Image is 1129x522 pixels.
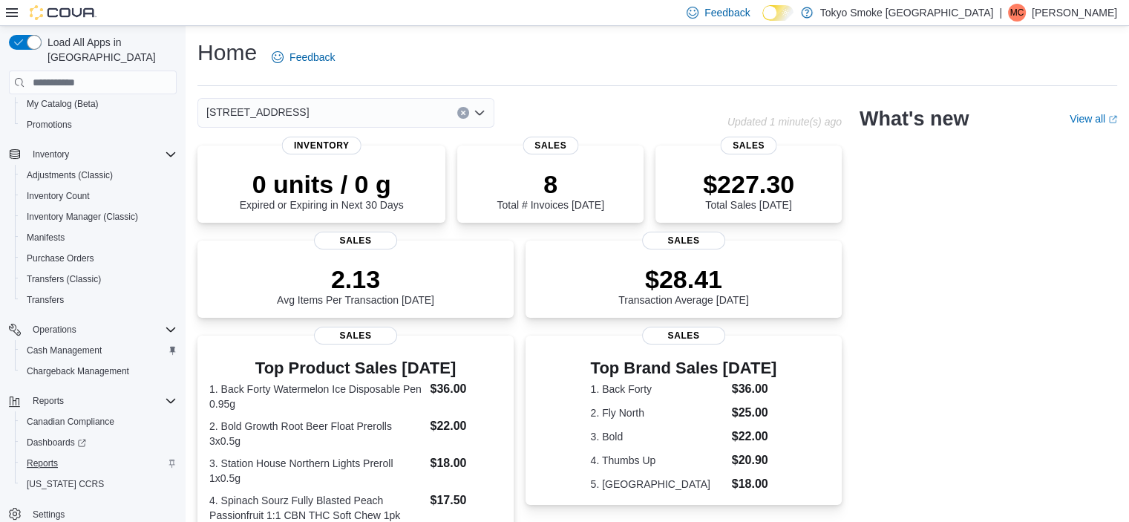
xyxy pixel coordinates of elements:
a: Reports [21,454,64,472]
span: MC [1010,4,1024,22]
span: Inventory Count [27,190,90,202]
button: Inventory [3,144,183,165]
a: Cash Management [21,342,108,359]
button: Transfers (Classic) [15,269,183,290]
span: Sales [642,232,725,249]
span: Manifests [21,229,177,247]
dt: 3. Bold [591,429,726,444]
span: Inventory Count [21,187,177,205]
span: Feedback [704,5,750,20]
span: My Catalog (Beta) [27,98,99,110]
dd: $18.00 [430,454,501,472]
span: Transfers (Classic) [27,273,101,285]
span: Canadian Compliance [27,416,114,428]
dt: 2. Bold Growth Root Beer Float Prerolls 3x0.5g [209,419,424,448]
span: Transfers [21,291,177,309]
span: [STREET_ADDRESS] [206,103,309,121]
div: Expired or Expiring in Next 30 Days [240,169,404,211]
button: Inventory [27,146,75,163]
dt: 3. Station House Northern Lights Preroll 1x0.5g [209,456,424,486]
span: Inventory [33,149,69,160]
dd: $36.00 [732,380,777,398]
div: Total # Invoices [DATE] [497,169,603,211]
p: $227.30 [703,169,794,199]
dd: $22.00 [732,428,777,446]
p: Tokyo Smoke [GEOGRAPHIC_DATA] [820,4,994,22]
dd: $17.50 [430,492,501,509]
span: Cash Management [21,342,177,359]
a: Purchase Orders [21,249,100,267]
a: Chargeback Management [21,362,135,380]
button: Reports [3,391,183,411]
span: Dashboards [21,434,177,451]
span: Manifests [27,232,65,244]
span: Reports [27,392,177,410]
a: Feedback [266,42,341,72]
button: Operations [27,321,82,339]
span: Chargeback Management [21,362,177,380]
dt: 4. Thumbs Up [591,453,726,468]
button: Chargeback Management [15,361,183,382]
span: Transfers (Classic) [21,270,177,288]
button: Inventory Manager (Classic) [15,206,183,227]
span: Adjustments (Classic) [21,166,177,184]
img: Cova [30,5,96,20]
div: Avg Items Per Transaction [DATE] [277,264,434,306]
h3: Top Product Sales [DATE] [209,359,502,377]
a: Transfers (Classic) [21,270,107,288]
button: Purchase Orders [15,248,183,269]
span: Reports [27,457,58,469]
a: Inventory Manager (Classic) [21,208,144,226]
a: My Catalog (Beta) [21,95,105,113]
span: Sales [314,232,397,249]
span: Inventory [282,137,361,154]
h2: What's new [860,107,969,131]
span: Inventory Manager (Classic) [27,211,138,223]
a: Inventory Count [21,187,96,205]
p: Updated 1 minute(s) ago [727,116,842,128]
dd: $20.90 [732,451,777,469]
span: Cash Management [27,345,102,356]
button: Adjustments (Classic) [15,165,183,186]
button: Cash Management [15,340,183,361]
span: Operations [33,324,76,336]
p: [PERSON_NAME] [1032,4,1117,22]
a: Canadian Compliance [21,413,120,431]
p: | [999,4,1002,22]
span: Feedback [289,50,335,65]
dd: $36.00 [430,380,501,398]
span: Inventory Manager (Classic) [21,208,177,226]
a: [US_STATE] CCRS [21,475,110,493]
dt: 1. Back Forty [591,382,726,397]
a: Manifests [21,229,71,247]
span: Purchase Orders [27,252,94,264]
span: Sales [721,137,776,154]
button: My Catalog (Beta) [15,94,183,114]
span: Operations [27,321,177,339]
span: Purchase Orders [21,249,177,267]
dd: $22.00 [430,417,501,435]
a: View allExternal link [1070,113,1117,125]
a: Dashboards [21,434,92,451]
dt: 5. [GEOGRAPHIC_DATA] [591,477,726,492]
p: 2.13 [277,264,434,294]
span: Load All Apps in [GEOGRAPHIC_DATA] [42,35,177,65]
dd: $25.00 [732,404,777,422]
button: Canadian Compliance [15,411,183,432]
span: Sales [642,327,725,345]
dt: 1. Back Forty Watermelon Ice Disposable Pen 0.95g [209,382,424,411]
button: Transfers [15,290,183,310]
span: My Catalog (Beta) [21,95,177,113]
span: Promotions [21,116,177,134]
button: Open list of options [474,107,485,119]
button: Reports [15,453,183,474]
span: Chargeback Management [27,365,129,377]
button: Manifests [15,227,183,248]
span: Sales [523,137,578,154]
button: Inventory Count [15,186,183,206]
div: Milo Che [1008,4,1026,22]
span: Settings [33,509,65,521]
input: Dark Mode [762,5,793,21]
a: Dashboards [15,432,183,453]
